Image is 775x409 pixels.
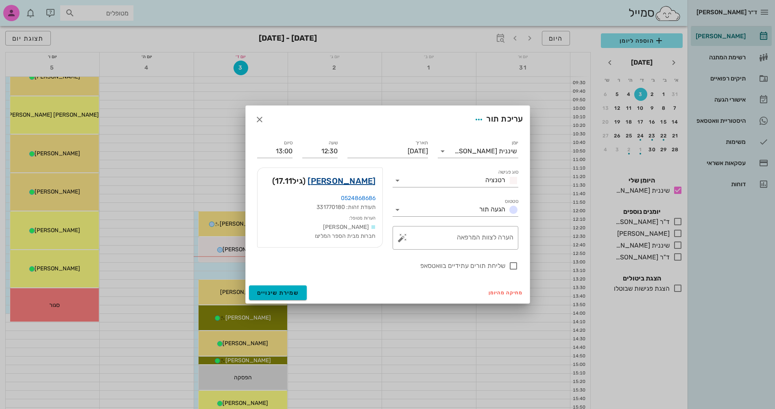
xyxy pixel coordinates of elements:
[275,176,292,186] span: 17.11
[393,203,518,216] div: סטטוסהגעה תור
[257,289,299,296] span: שמירת שינויים
[485,287,526,298] button: מחיקה מהיומן
[257,262,505,270] label: שליחת תורים עתידיים בוואטסאפ
[472,112,523,127] div: עריכת תור
[438,145,518,158] div: יומןשיננית [PERSON_NAME]
[308,174,375,187] a: [PERSON_NAME]
[454,148,517,155] div: שיננית [PERSON_NAME]
[479,205,505,213] span: הגעה תור
[272,174,306,187] span: (גיל )
[489,290,523,296] span: מחיקה מהיומן
[341,195,376,202] a: 0524868686
[349,215,375,221] small: הערות מטופל:
[315,224,375,239] span: [PERSON_NAME] חברות מבית הספר המליצו
[328,140,338,146] label: שעה
[284,140,293,146] label: סיום
[485,176,505,184] span: רטנציה
[415,140,428,146] label: תאריך
[498,169,518,175] label: סוג פגישה
[505,198,518,204] label: סטטוס
[264,203,376,212] div: תעודת זהות: 331770180
[511,140,518,146] label: יומן
[249,285,307,300] button: שמירת שינויים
